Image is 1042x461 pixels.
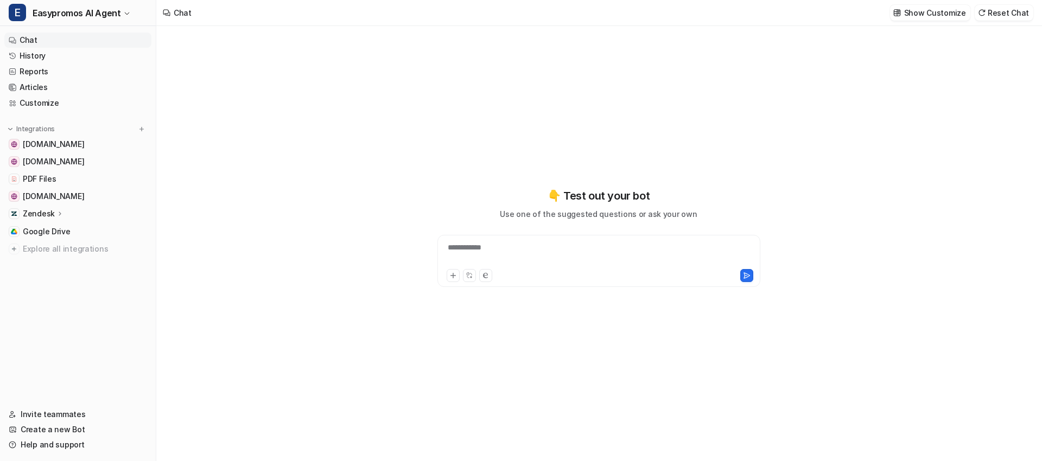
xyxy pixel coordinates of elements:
img: reset [978,9,986,17]
span: E [9,4,26,21]
img: Zendesk [11,210,17,217]
a: www.notion.com[DOMAIN_NAME] [4,137,151,152]
p: Integrations [16,125,55,133]
a: Help and support [4,437,151,452]
a: Reports [4,64,151,79]
img: expand menu [7,125,14,133]
a: Explore all integrations [4,241,151,257]
a: Chat [4,33,151,48]
p: 👇 Test out your bot [548,188,650,204]
a: Google DriveGoogle Drive [4,224,151,239]
button: Reset Chat [975,5,1033,21]
span: [DOMAIN_NAME] [23,191,84,202]
button: Integrations [4,124,58,135]
img: explore all integrations [9,244,20,254]
p: Use one of the suggested questions or ask your own [500,208,697,220]
a: Invite teammates [4,407,151,422]
img: customize [893,9,901,17]
img: www.notion.com [11,141,17,148]
img: easypromos-apiref.redoc.ly [11,158,17,165]
a: Customize [4,95,151,111]
div: Chat [174,7,192,18]
span: Easypromos AI Agent [33,5,120,21]
button: Show Customize [890,5,970,21]
img: www.easypromosapp.com [11,193,17,200]
a: easypromos-apiref.redoc.ly[DOMAIN_NAME] [4,154,151,169]
a: Articles [4,80,151,95]
img: PDF Files [11,176,17,182]
span: Explore all integrations [23,240,147,258]
a: History [4,48,151,63]
a: PDF FilesPDF Files [4,171,151,187]
p: Zendesk [23,208,55,219]
p: Show Customize [904,7,966,18]
a: Create a new Bot [4,422,151,437]
span: [DOMAIN_NAME] [23,139,84,150]
span: PDF Files [23,174,56,184]
span: Google Drive [23,226,71,237]
img: Google Drive [11,228,17,235]
a: www.easypromosapp.com[DOMAIN_NAME] [4,189,151,204]
span: [DOMAIN_NAME] [23,156,84,167]
img: menu_add.svg [138,125,145,133]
